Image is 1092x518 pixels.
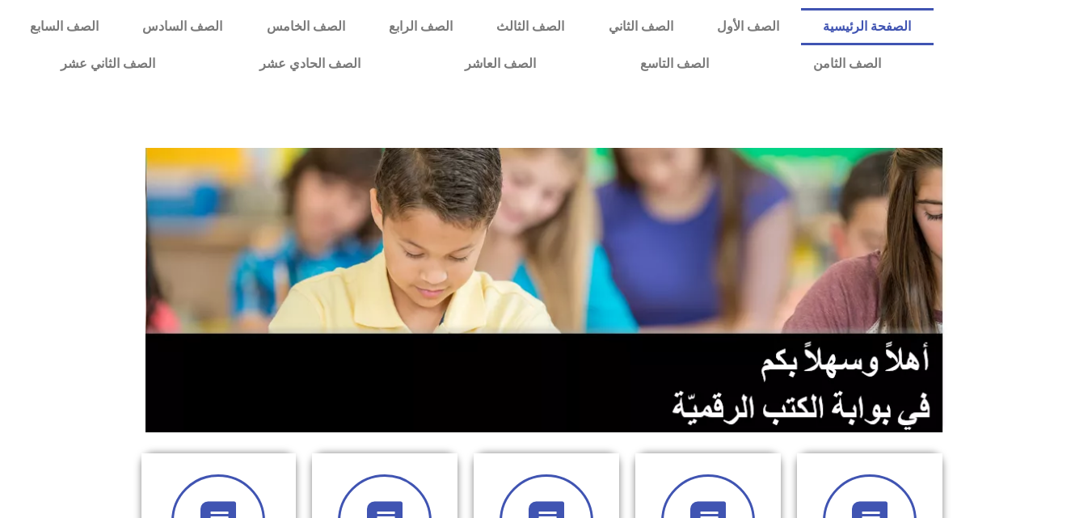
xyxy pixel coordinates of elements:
[245,8,367,45] a: الصف الخامس
[8,8,120,45] a: الصف السابع
[474,8,586,45] a: الصف الثالث
[8,45,207,82] a: الصف الثاني عشر
[801,8,933,45] a: الصفحة الرئيسية
[587,8,695,45] a: الصف الثاني
[367,8,474,45] a: الصف الرابع
[207,45,412,82] a: الصف الحادي عشر
[412,45,588,82] a: الصف العاشر
[588,45,761,82] a: الصف التاسع
[695,8,801,45] a: الصف الأول
[120,8,244,45] a: الصف السادس
[761,45,933,82] a: الصف الثامن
